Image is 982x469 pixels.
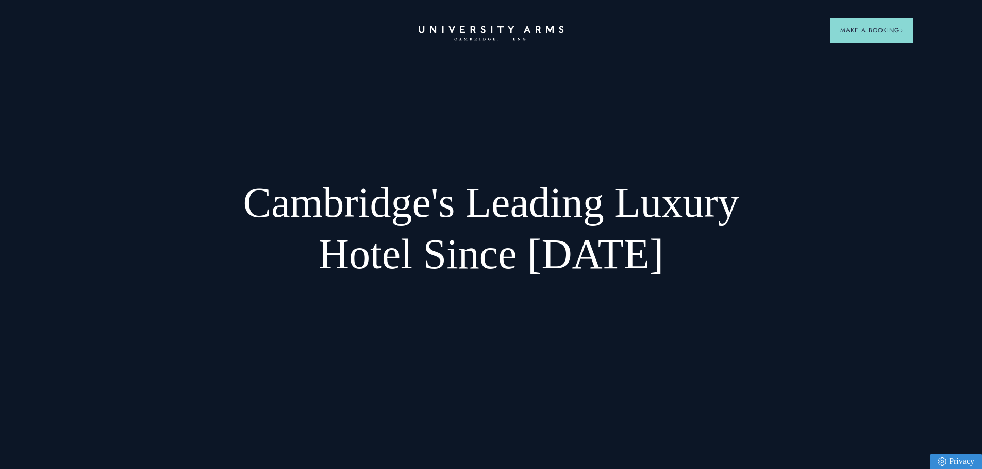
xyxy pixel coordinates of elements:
[930,454,982,469] a: Privacy
[417,26,566,42] a: Home
[840,26,903,35] span: Make a Booking
[830,18,913,43] button: Make a BookingArrow icon
[938,457,946,466] img: Privacy
[900,29,903,32] img: Arrow icon
[216,177,766,280] h1: Cambridge's Leading Luxury Hotel Since [DATE]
